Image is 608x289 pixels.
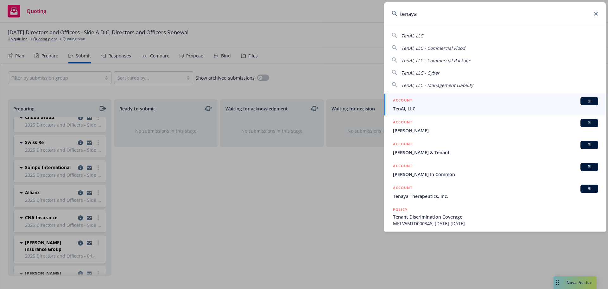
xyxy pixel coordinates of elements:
input: Search... [384,2,606,25]
span: TenAI, LLC [393,105,598,112]
span: TenAI, LLC - Cyber [401,70,440,76]
span: BI [583,186,596,192]
a: ACCOUNTBITenAI, LLC [384,94,606,115]
h5: POLICY [393,207,408,213]
h5: ACCOUNT [393,185,412,192]
span: TenAI, LLC - Management Liability [401,82,473,88]
span: [PERSON_NAME] In Common [393,171,598,178]
span: Tenant Discrimination Coverage [393,213,598,220]
span: MKLV5MTD000346, [DATE]-[DATE] [393,220,598,227]
h5: ACCOUNT [393,97,412,105]
a: ACCOUNTBI[PERSON_NAME] & Tenant [384,137,606,159]
a: ACCOUNTBITenaya Therapeutics, Inc. [384,181,606,203]
a: ACCOUNTBI[PERSON_NAME] In Common [384,159,606,181]
h5: ACCOUNT [393,119,412,127]
span: BI [583,120,596,126]
h5: ACCOUNT [393,163,412,170]
span: BI [583,98,596,104]
h5: ACCOUNT [393,141,412,148]
span: BI [583,142,596,148]
span: [PERSON_NAME] & Tenant [393,149,598,156]
span: BI [583,164,596,170]
span: TenAI, LLC - Commercial Flood [401,45,465,51]
span: TenAI, LLC - Commercial Package [401,57,471,63]
span: [PERSON_NAME] [393,127,598,134]
span: TenAI, LLC [401,33,423,39]
span: Tenaya Therapeutics, Inc. [393,193,598,200]
a: POLICYTenant Discrimination CoverageMKLV5MTD000346, [DATE]-[DATE] [384,203,606,230]
a: ACCOUNTBI[PERSON_NAME] [384,115,606,137]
